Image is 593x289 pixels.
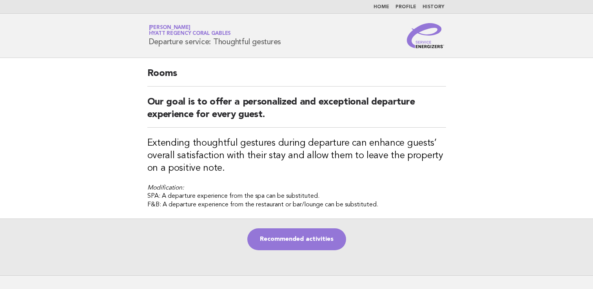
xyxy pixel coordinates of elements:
h4: SPA: A departure experience from the spa can be substituted. [147,192,446,200]
h2: Rooms [147,67,446,87]
h4: F&B: A departure experience from the restaurant or bar/lounge can be substituted. [147,201,446,209]
a: Recommended activities [247,228,346,250]
h2: Our goal is to offer a personalized and exceptional departure experience for every guest. [147,96,446,128]
span: Hyatt Regency Coral Gables [149,31,231,36]
h3: Extending thoughtful gestures during departure can enhance guests’ overall satisfaction with thei... [147,137,446,175]
h1: Departure service: Thoughtful gestures [149,25,281,46]
img: Service Energizers [407,23,444,48]
a: Home [374,5,389,9]
em: Modification: [147,185,184,191]
a: History [423,5,444,9]
a: Profile [395,5,416,9]
a: [PERSON_NAME]Hyatt Regency Coral Gables [149,25,231,36]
